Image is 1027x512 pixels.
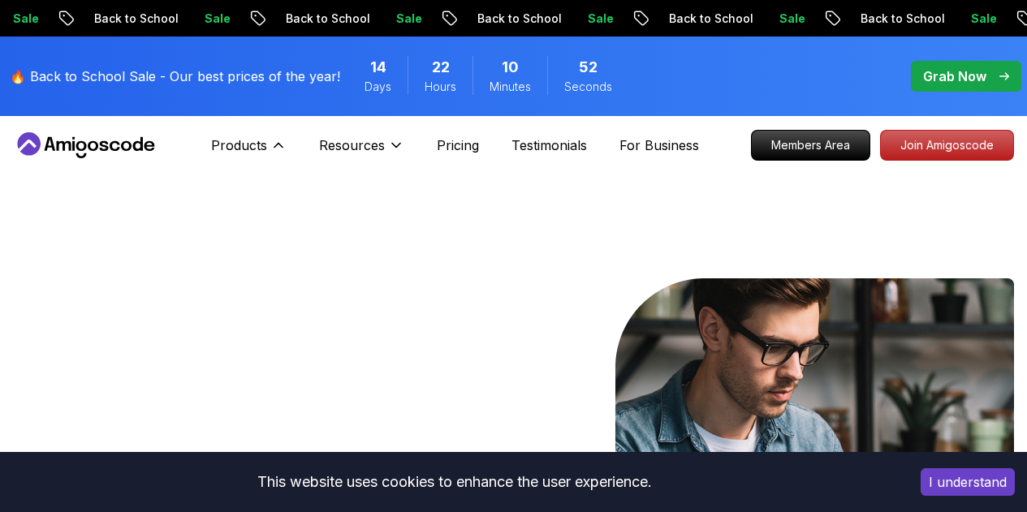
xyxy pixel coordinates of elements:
p: Sale [192,11,244,27]
button: Resources [319,136,404,168]
button: Accept cookies [921,468,1015,496]
p: Sale [383,11,435,27]
p: Resources [319,136,385,155]
span: 52 Seconds [579,56,598,79]
p: Grab Now [923,67,986,86]
p: Products [211,136,267,155]
span: Seconds [564,79,612,95]
a: Testimonials [511,136,587,155]
span: 14 Days [370,56,386,79]
a: Members Area [751,130,870,161]
span: 22 Hours [432,56,450,79]
p: Sale [958,11,1010,27]
span: Minutes [490,79,531,95]
p: 🔥 Back to School Sale - Our best prices of the year! [10,67,340,86]
p: Back to School [656,11,766,27]
div: This website uses cookies to enhance the user experience. [12,464,896,500]
p: Members Area [752,131,869,160]
span: 10 Minutes [502,56,519,79]
button: Products [211,136,287,168]
p: Back to School [81,11,192,27]
a: For Business [619,136,699,155]
p: Sale [575,11,627,27]
h1: Go From Learning to Hired: Master Java, Spring Boot & Cloud Skills That Get You the [13,278,415,501]
p: Join Amigoscode [881,131,1013,160]
span: Days [365,79,391,95]
p: Back to School [464,11,575,27]
p: Back to School [273,11,383,27]
a: Pricing [437,136,479,155]
p: Back to School [848,11,958,27]
p: Sale [766,11,818,27]
a: Join Amigoscode [880,130,1014,161]
span: Hours [425,79,456,95]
